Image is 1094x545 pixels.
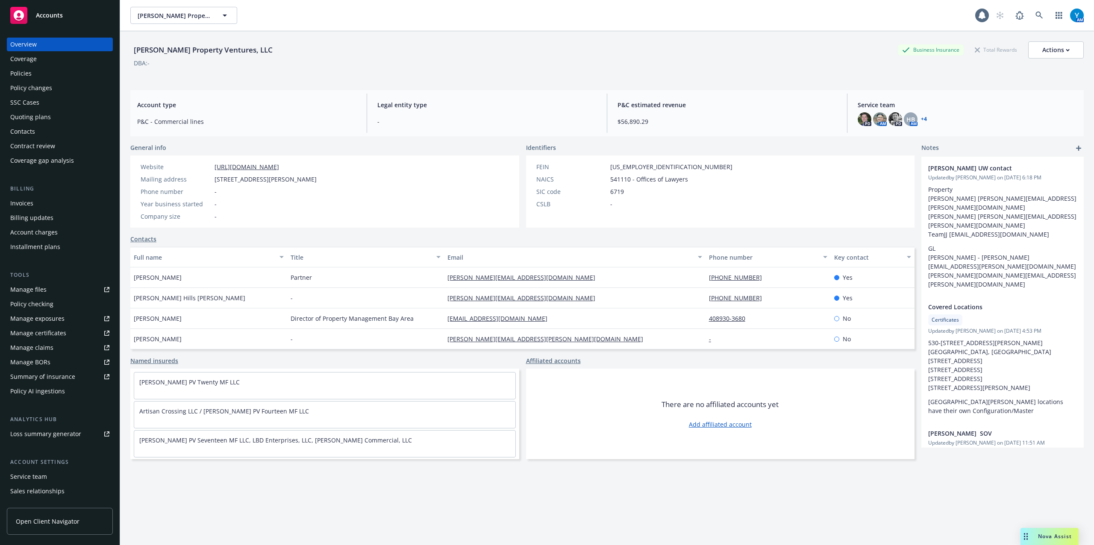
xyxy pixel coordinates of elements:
[618,117,837,126] span: $56,890.29
[662,399,779,410] span: There are no affiliated accounts yet
[7,67,113,80] a: Policies
[928,429,1055,438] span: [PERSON_NAME] SOV
[921,117,927,122] a: +4
[536,187,607,196] div: SIC code
[7,154,113,167] a: Coverage gap analysis
[7,427,113,441] a: Loss summary generator
[7,283,113,296] a: Manage files
[618,100,837,109] span: P&C estimated revenue
[139,407,309,415] a: Artisan Crossing LLC / [PERSON_NAME] PV Fourteen MF LLC
[709,273,769,281] a: [PHONE_NUMBER]
[928,439,1077,447] span: Updated by [PERSON_NAME] on [DATE] 11:51 AM
[10,196,33,210] div: Invoices
[7,3,113,27] a: Accounts
[928,244,1077,289] p: GL [PERSON_NAME] - [PERSON_NAME][EMAIL_ADDRESS][PERSON_NAME][DOMAIN_NAME] [PERSON_NAME][DOMAIN_NA...
[215,175,317,184] span: [STREET_ADDRESS][PERSON_NAME]
[898,44,964,55] div: Business Insurance
[7,110,113,124] a: Quoting plans
[447,294,602,302] a: [PERSON_NAME][EMAIL_ADDRESS][DOMAIN_NAME]
[10,355,50,369] div: Manage BORs
[10,384,65,398] div: Policy AI ingestions
[689,420,752,429] a: Add affiliated account
[610,162,732,171] span: [US_EMPLOYER_IDENTIFICATION_NUMBER]
[7,52,113,66] a: Coverage
[139,436,412,444] a: [PERSON_NAME] PV Seventeen MF LLC, LBD Enterprises, LLC, [PERSON_NAME] Commercial, LLC
[130,234,156,243] a: Contacts
[906,115,915,124] span: HB
[10,341,53,355] div: Manage claims
[7,211,113,225] a: Billing updates
[1050,7,1068,24] a: Switch app
[291,273,312,282] span: Partner
[10,226,58,239] div: Account charges
[141,187,211,196] div: Phone number
[10,211,53,225] div: Billing updates
[10,370,75,384] div: Summary of insurance
[10,326,66,340] div: Manage certificates
[10,312,65,325] div: Manage exposures
[10,240,60,254] div: Installment plans
[928,164,1055,173] span: [PERSON_NAME] UW contact
[7,341,113,355] a: Manage claims
[10,38,37,51] div: Overview
[7,196,113,210] a: Invoices
[36,12,63,19] span: Accounts
[843,293,853,302] span: Yes
[130,44,276,56] div: [PERSON_NAME] Property Ventures, LLC
[536,199,607,208] div: CSLB
[10,125,35,138] div: Contacts
[377,100,597,109] span: Legal entity type
[141,212,211,221] div: Company size
[928,397,1077,415] p: [GEOGRAPHIC_DATA][PERSON_NAME] locations have their own Configuration/Master
[447,273,602,281] a: [PERSON_NAME][EMAIL_ADDRESS][DOMAIN_NAME]
[134,273,182,282] span: [PERSON_NAME]
[447,253,693,262] div: Email
[7,326,113,340] a: Manage certificates
[536,162,607,171] div: FEIN
[1073,143,1084,153] a: add
[7,297,113,311] a: Policy checking
[1031,7,1048,24] a: Search
[291,293,293,302] span: -
[7,271,113,279] div: Tools
[215,199,217,208] span: -
[141,175,211,184] div: Mailing address
[928,185,1077,239] p: Property [PERSON_NAME] [PERSON_NAME][EMAIL_ADDRESS][PERSON_NAME][DOMAIN_NAME] [PERSON_NAME] [PERS...
[858,100,1077,109] span: Service team
[137,117,356,126] span: P&C - Commercial lines
[291,334,293,343] span: -
[130,247,287,267] button: Full name
[134,334,182,343] span: [PERSON_NAME]
[7,38,113,51] a: Overview
[709,314,752,322] a: 408930-3680
[7,96,113,109] a: SSC Cases
[888,112,902,126] img: photo
[932,316,959,324] span: Certificates
[7,484,113,498] a: Sales relationships
[10,297,53,311] div: Policy checking
[7,458,113,466] div: Account settings
[141,199,211,208] div: Year business started
[928,174,1077,182] span: Updated by [PERSON_NAME] on [DATE] 6:18 PM
[921,157,1084,296] div: [PERSON_NAME] UW contactUpdatedby [PERSON_NAME] on [DATE] 6:18 PMProperty [PERSON_NAME] [PERSON_N...
[709,335,718,343] a: -
[10,110,51,124] div: Quoting plans
[139,378,240,386] a: [PERSON_NAME] PV Twenty MF LLC
[291,314,414,323] span: Director of Property Management Bay Area
[921,422,1084,466] div: [PERSON_NAME] SOVUpdatedby [PERSON_NAME] on [DATE] 11:51 AM[URL][DOMAIN_NAME]
[10,283,47,296] div: Manage files
[10,139,55,153] div: Contract review
[7,312,113,325] a: Manage exposures
[134,59,150,67] div: DBA: -
[1042,42,1070,58] div: Actions
[7,415,113,424] div: Analytics hub
[536,175,607,184] div: NAICS
[991,7,1009,24] a: Start snowing
[843,273,853,282] span: Yes
[1028,41,1084,59] button: Actions
[287,247,444,267] button: Title
[831,247,915,267] button: Key contact
[526,143,556,152] span: Identifiers
[7,139,113,153] a: Contract review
